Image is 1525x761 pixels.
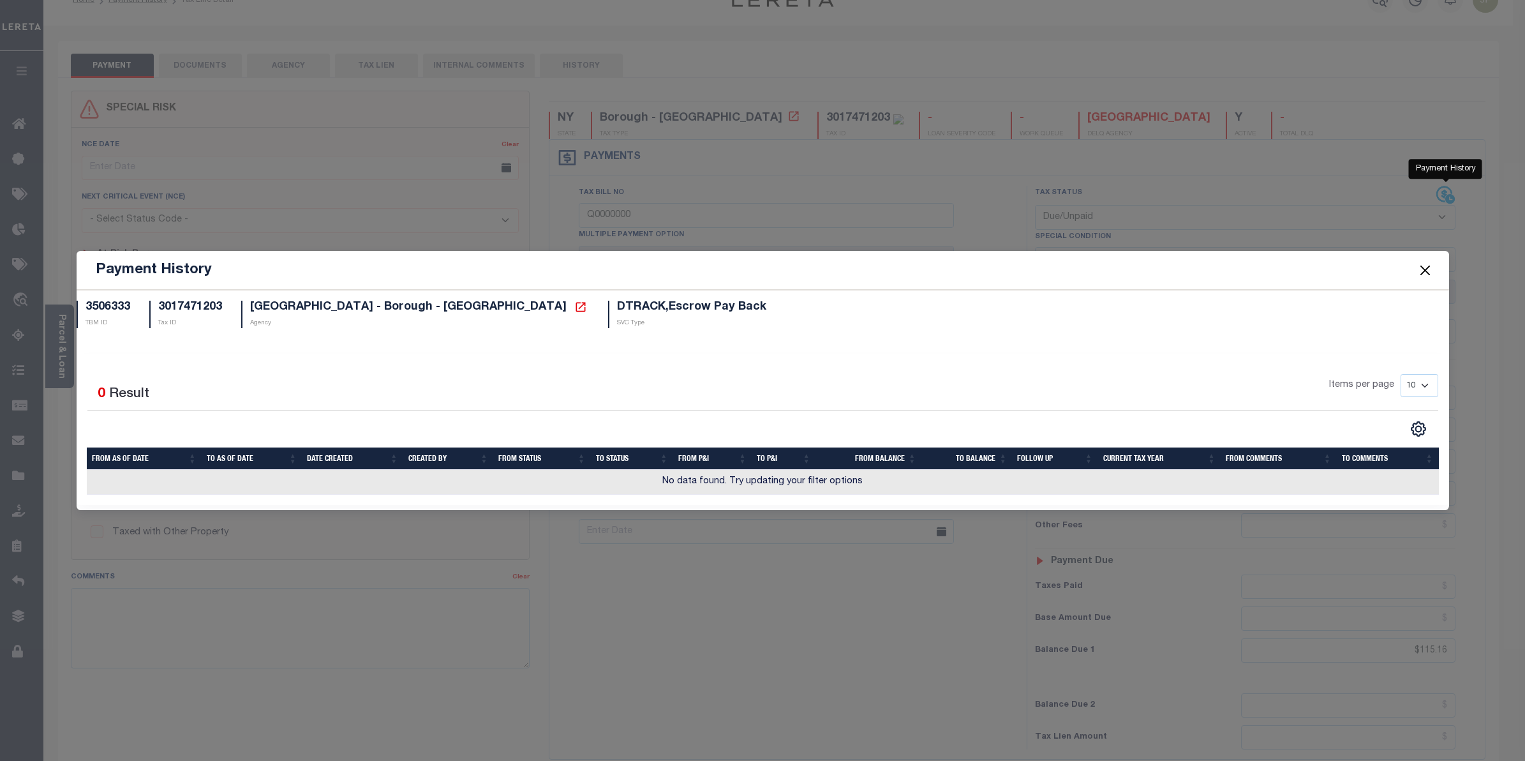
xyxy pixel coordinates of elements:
[493,448,590,470] th: From Status: activate to sort column ascending
[673,448,752,470] th: From P&I: activate to sort column ascending
[617,319,766,328] p: SVC Type
[1329,379,1394,393] span: Items per page
[87,448,202,470] th: From As of Date: activate to sort column ascending
[96,261,212,279] h5: Payment History
[816,448,921,470] th: From Balance: activate to sort column ascending
[1409,159,1482,179] div: Payment History
[1417,262,1433,278] button: Close
[1221,448,1337,470] th: From Comments: activate to sort column ascending
[250,301,567,313] span: [GEOGRAPHIC_DATA] - Borough - [GEOGRAPHIC_DATA]
[752,448,815,470] th: To P&I: activate to sort column ascending
[921,448,1012,470] th: To Balance: activate to sort column ascending
[1012,448,1097,470] th: Follow Up: activate to sort column ascending
[86,301,130,315] h5: 3506333
[202,448,302,470] th: To As of Date: activate to sort column ascending
[403,448,493,470] th: Created By: activate to sort column ascending
[98,388,105,401] span: 0
[158,301,222,315] h5: 3017471203
[1337,448,1439,470] th: To Comments: activate to sort column ascending
[617,301,766,315] h5: DTRACK,Escrow Pay Back
[250,319,589,328] p: Agency
[302,448,403,470] th: Date Created: activate to sort column ascending
[109,384,149,405] label: Result
[86,319,130,328] p: TBM ID
[1098,448,1221,470] th: Current Tax Year: activate to sort column ascending
[158,319,222,328] p: Tax ID
[87,470,1439,495] td: No data found. Try updating your filter options
[591,448,673,470] th: To Status: activate to sort column ascending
